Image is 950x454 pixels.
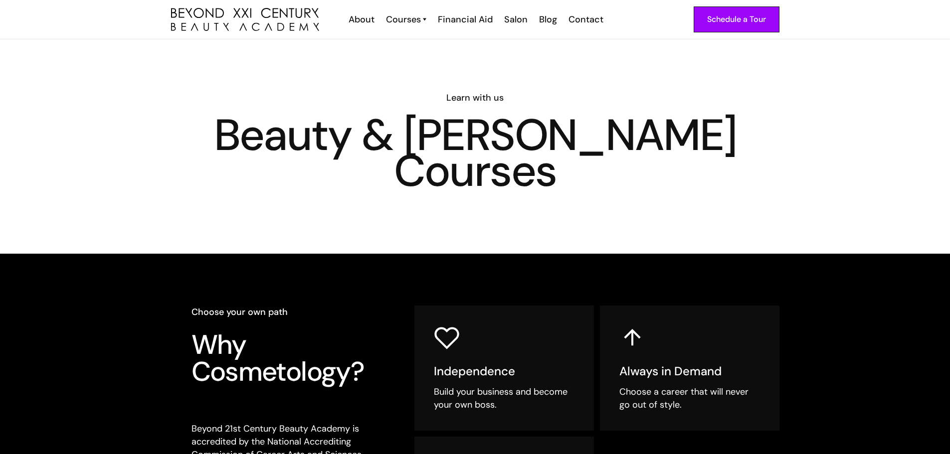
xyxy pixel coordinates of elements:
[533,13,562,26] a: Blog
[386,13,421,26] div: Courses
[694,6,779,32] a: Schedule a Tour
[539,13,557,26] div: Blog
[434,364,574,379] h5: Independence
[438,13,493,26] div: Financial Aid
[707,13,766,26] div: Schedule a Tour
[342,13,380,26] a: About
[434,325,460,351] img: heart icon
[191,331,386,385] h3: Why Cosmetology?
[171,91,779,104] h6: Learn with us
[498,13,533,26] a: Salon
[171,8,319,31] img: beyond 21st century beauty academy logo
[431,13,498,26] a: Financial Aid
[349,13,375,26] div: About
[619,385,760,411] div: Choose a career that will never go out of style.
[569,13,603,26] div: Contact
[386,13,426,26] a: Courses
[619,364,760,379] h5: Always in Demand
[191,305,386,318] h6: Choose your own path
[619,325,645,351] img: up arrow
[562,13,608,26] a: Contact
[434,385,574,411] div: Build your business and become your own boss.
[171,117,779,189] h1: Beauty & [PERSON_NAME] Courses
[171,8,319,31] a: home
[504,13,528,26] div: Salon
